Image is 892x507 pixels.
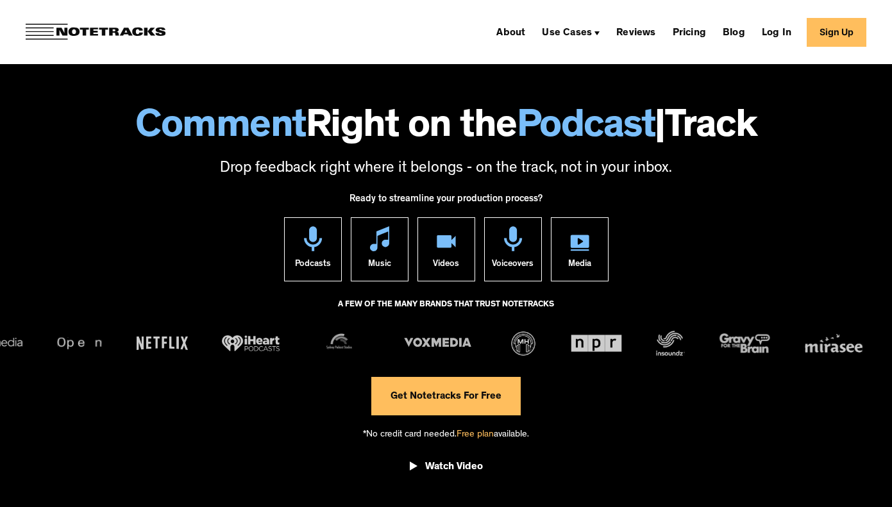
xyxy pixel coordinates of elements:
[13,158,879,180] p: Drop feedback right where it belongs - on the track, not in your inbox.
[668,22,711,42] a: Pricing
[611,22,661,42] a: Reviews
[349,187,543,217] div: Ready to streamline your production process?
[351,217,408,281] a: Music
[417,217,475,281] a: Videos
[807,18,866,47] a: Sign Up
[537,22,605,42] div: Use Cases
[568,251,591,281] div: Media
[368,251,391,281] div: Music
[410,451,483,487] a: open lightbox
[491,22,530,42] a: About
[135,109,306,149] span: Comment
[492,251,534,281] div: Voiceovers
[718,22,750,42] a: Blog
[551,217,609,281] a: Media
[371,377,521,415] a: Get Notetracks For Free
[295,251,331,281] div: Podcasts
[757,22,796,42] a: Log In
[425,461,483,474] div: Watch Video
[484,217,542,281] a: Voiceovers
[517,109,655,149] span: Podcast
[655,109,665,149] span: |
[338,294,554,329] div: A FEW OF THE MANY BRANDS THAT TRUST NOTETRACKS
[284,217,342,281] a: Podcasts
[13,109,879,149] h1: Right on the Track
[542,28,592,38] div: Use Cases
[363,415,529,452] div: *No credit card needed. available.
[457,430,494,440] span: Free plan
[433,251,459,281] div: Videos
